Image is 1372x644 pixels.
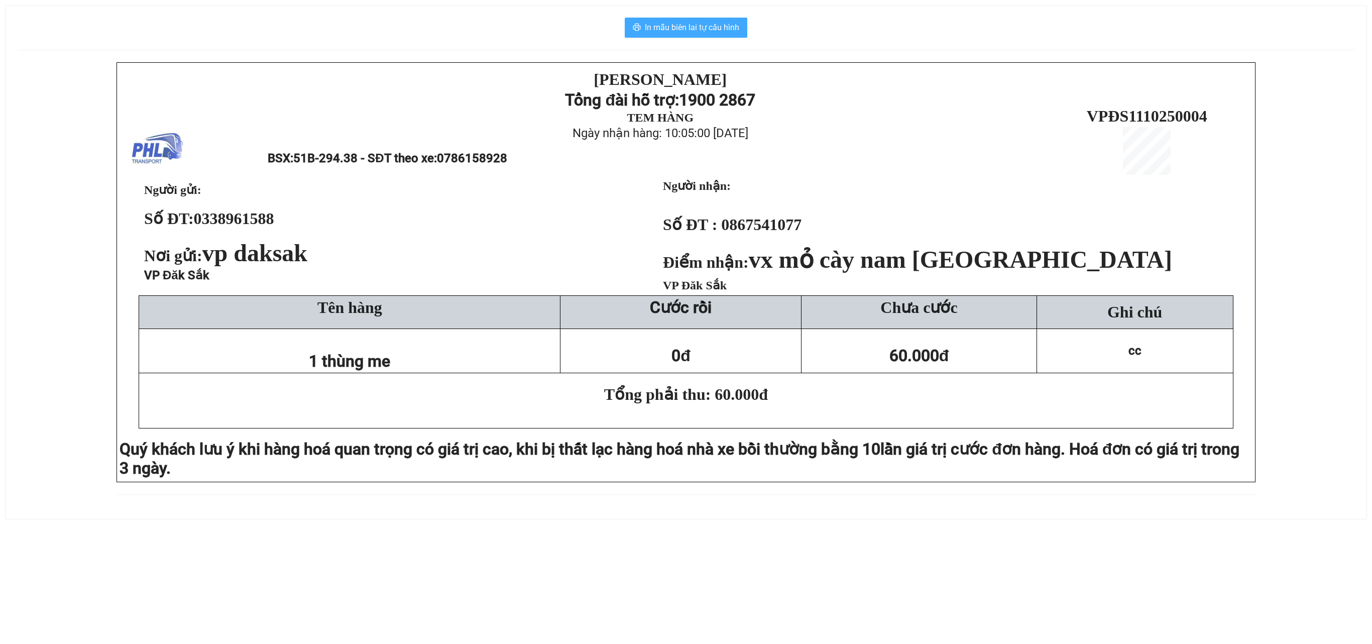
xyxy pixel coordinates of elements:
[604,385,768,403] span: Tổng phải thu: 60.000đ
[663,253,1172,271] strong: Điểm nhận:
[144,183,201,196] span: Người gửi:
[663,216,717,234] strong: Số ĐT :
[663,279,727,292] span: VP Đăk Sắk
[625,18,747,38] button: printerIn mẫu biên lai tự cấu hình
[889,346,949,365] span: 60.000đ
[437,151,507,165] span: 0786158928
[202,240,307,266] span: vp daksak
[1128,344,1141,358] span: cc
[663,179,731,192] strong: Người nhận:
[1087,107,1207,125] span: VPĐS1110250004
[721,216,802,234] span: 0867541077
[144,247,311,265] span: Nơi gửi:
[120,440,880,459] span: Quý khách lưu ý khi hàng hoá quan trọng có giá trị cao, khi bị thất lạc hàng hoá nhà xe bồi thườn...
[650,298,712,317] strong: Cước rồi
[633,23,641,33] span: printer
[679,90,755,110] strong: 1900 2867
[144,268,209,282] span: VP Đăk Sắk
[880,298,957,316] span: Chưa cước
[194,209,274,228] span: 0338961588
[132,124,183,175] img: logo
[671,346,691,365] span: 0đ
[594,70,727,88] strong: [PERSON_NAME]
[749,246,1172,273] span: vx mỏ cày nam [GEOGRAPHIC_DATA]
[565,90,679,110] strong: Tổng đài hỗ trợ:
[120,440,1239,478] span: lần giá trị cước đơn hàng. Hoá đơn có giá trị trong 3 ngày.
[309,352,390,371] span: 1 thùng me
[645,21,739,34] span: In mẫu biên lai tự cấu hình
[573,126,748,140] span: Ngày nhận hàng: 10:05:00 [DATE]
[268,151,507,165] span: BSX:
[293,151,507,165] span: 51B-294.38 - SĐT theo xe:
[144,209,274,228] strong: Số ĐT:
[317,298,382,316] span: Tên hàng
[627,111,694,124] strong: TEM HÀNG
[1107,303,1162,321] span: Ghi chú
